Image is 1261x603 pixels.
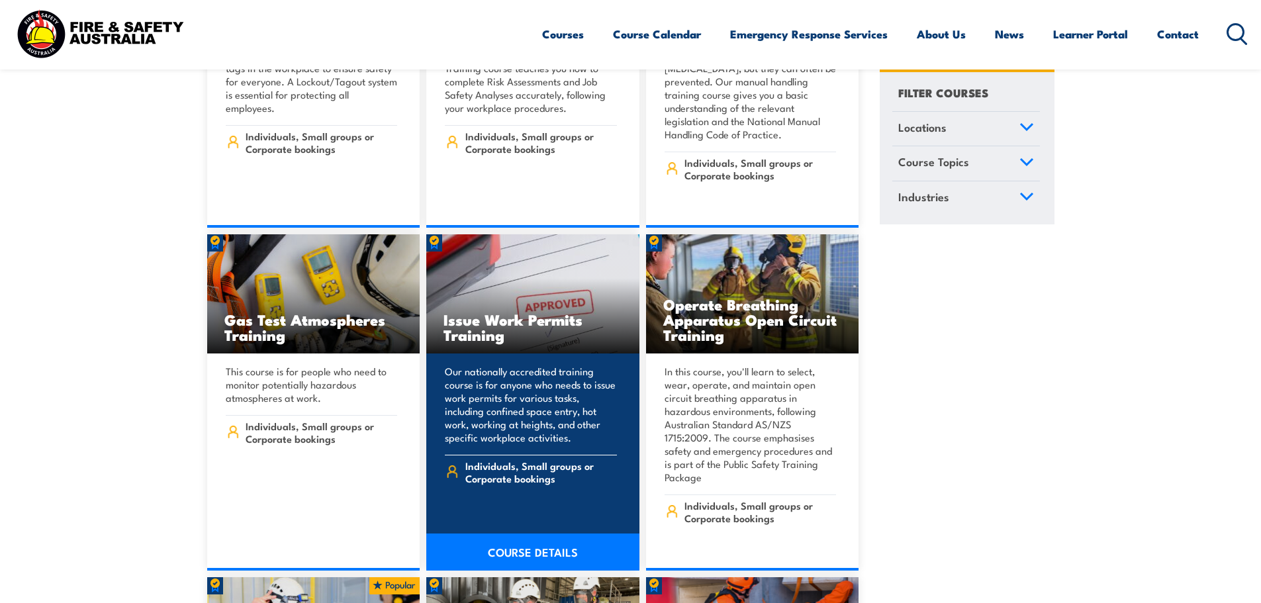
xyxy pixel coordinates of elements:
[665,35,837,141] p: Lifting, pulling, and pushing are common causes of lower [MEDICAL_DATA], but they can often be pr...
[226,365,398,404] p: This course is for people who need to monitor potentially hazardous atmospheres at work.
[898,188,949,206] span: Industries
[684,499,836,524] span: Individuals, Small groups or Corporate bookings
[613,17,701,52] a: Course Calendar
[226,35,398,115] p: This course teaches you the knowledge and understanding of using locks and tags in the workplace ...
[465,130,617,155] span: Individuals, Small groups or Corporate bookings
[892,147,1040,181] a: Course Topics
[1157,17,1199,52] a: Contact
[730,17,888,52] a: Emergency Response Services
[207,234,420,353] a: Gas Test Atmospheres Training
[426,234,639,353] a: Issue Work Permits Training
[445,35,617,115] p: Our nationally accredited Risk Assessment and Job Safety Analysis Training course teaches you how...
[646,234,859,353] a: Operate Breathing Apparatus Open Circuit Training
[224,312,403,342] h3: Gas Test Atmospheres Training
[1053,17,1128,52] a: Learner Portal
[207,234,420,353] img: Gas Testing Atmospheres training
[444,312,622,342] h3: Issue Work Permits Training
[892,181,1040,216] a: Industries
[445,365,617,444] p: Our nationally accredited training course is for anyone who needs to issue work permits for vario...
[898,154,969,171] span: Course Topics
[246,130,397,155] span: Individuals, Small groups or Corporate bookings
[542,17,584,52] a: Courses
[917,17,966,52] a: About Us
[426,234,639,353] img: Issue Work Permits
[426,533,639,571] a: COURSE DETAILS
[646,234,859,353] img: Open Circuit Breathing Apparatus Training
[995,17,1024,52] a: News
[246,420,397,445] span: Individuals, Small groups or Corporate bookings
[684,156,836,181] span: Individuals, Small groups or Corporate bookings
[898,118,947,136] span: Locations
[465,459,617,485] span: Individuals, Small groups or Corporate bookings
[892,112,1040,146] a: Locations
[663,297,842,342] h3: Operate Breathing Apparatus Open Circuit Training
[665,365,837,484] p: In this course, you'll learn to select, wear, operate, and maintain open circuit breathing appara...
[898,83,988,101] h4: FILTER COURSES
